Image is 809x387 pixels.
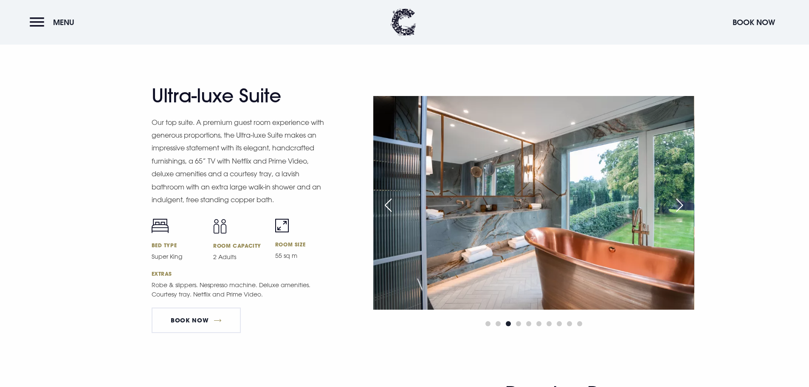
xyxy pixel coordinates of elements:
img: Hotel in Bangor Northern Ireland [373,96,694,310]
h6: Bed type [152,242,203,249]
p: Super King [152,252,203,261]
span: Go to slide 3 [506,321,511,326]
p: Our top suite. A premium guest room experience with generous proportions, the Ultra-luxe Suite ma... [152,116,326,206]
h2: Ultra-luxe Suite [152,85,317,107]
span: Go to slide 7 [547,321,552,326]
span: Menu [53,17,74,27]
button: Book Now [728,13,779,31]
button: Menu [30,13,79,31]
img: Capacity icon [213,219,227,234]
span: Go to slide 4 [516,321,521,326]
span: Go to slide 10 [577,321,582,326]
div: Next slide [669,196,690,215]
h6: Room capacity [213,242,265,249]
img: Room size icon [275,219,289,232]
h6: Extras [152,270,327,277]
span: Go to slide 8 [557,321,562,326]
span: Go to slide 5 [526,321,531,326]
span: Go to slide 1 [485,321,490,326]
a: Book Now [152,308,241,333]
img: Bed icon [152,219,169,233]
span: Go to slide 9 [567,321,572,326]
span: Go to slide 6 [536,321,541,326]
h6: Room size [275,241,327,248]
img: Clandeboye Lodge [391,8,416,36]
span: Go to slide 2 [496,321,501,326]
div: Previous slide [378,196,399,215]
p: 55 sq m [275,251,327,260]
p: Robe & slippers. Nespresso machine. Deluxe amenities. Courtesy tray. Netflix and Prime Video. [152,280,326,299]
p: 2 Adults [213,252,265,262]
